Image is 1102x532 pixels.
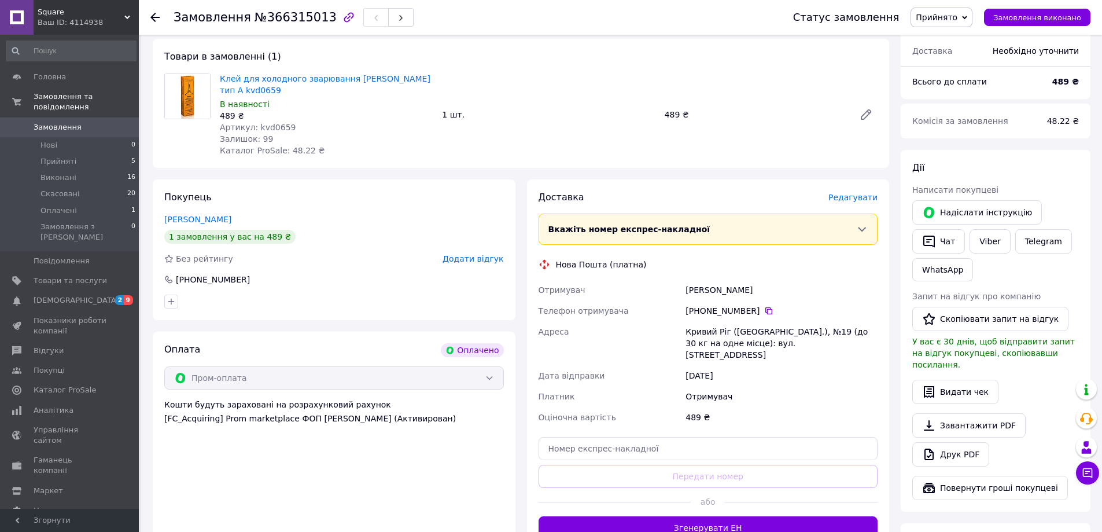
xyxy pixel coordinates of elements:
[993,13,1081,22] span: Замовлення виконано
[34,295,119,306] span: [DEMOGRAPHIC_DATA]
[220,110,433,122] div: 489 ₴
[220,74,430,95] a: Клей для холодного зварювання [PERSON_NAME] тип А kvd0659
[539,437,878,460] input: Номер експрес-накладної
[793,12,900,23] div: Статус замовлення
[854,103,878,126] a: Редагувати
[683,321,880,365] div: Кривий Ріг ([GEOGRAPHIC_DATA].), №19 (до 30 кг на одне місце): вул. [STREET_ADDRESS]
[165,74,210,119] img: Клей для холодного зварювання Werner Muller тип А kvd0659
[539,392,575,401] span: Платник
[912,116,1008,126] span: Комісія за замовлення
[539,413,616,422] span: Оціночна вартість
[912,185,998,195] span: Написати покупцеві
[164,230,296,244] div: 1 замовлення у вас на 489 ₴
[539,285,585,295] span: Отримувач
[984,9,1090,26] button: Замовлення виконано
[828,193,878,202] span: Редагувати
[912,380,998,404] button: Видати чек
[40,189,80,199] span: Скасовані
[34,486,63,496] span: Маркет
[683,280,880,300] div: [PERSON_NAME]
[38,17,139,28] div: Ваш ID: 4114938
[40,222,131,243] span: Замовлення з [PERSON_NAME]
[34,315,107,336] span: Показники роботи компанії
[34,365,65,376] span: Покупці
[441,343,503,357] div: Оплачено
[548,225,710,234] span: Вкажіть номер експрес-накладної
[164,399,504,424] div: Кошти будуть зараховані на розрахунковий рахунок
[34,346,64,356] span: Відгуки
[912,46,952,56] span: Доставка
[220,134,273,144] span: Залишок: 99
[539,327,569,336] span: Адреса
[164,344,200,355] span: Оплата
[40,156,76,167] span: Прийняті
[660,107,850,123] div: 489 ₴
[164,192,212,203] span: Покупець
[40,206,77,216] span: Оплачені
[115,295,124,305] span: 2
[150,12,160,23] div: Повернутися назад
[912,292,1041,301] span: Запит на відгук про компанію
[986,38,1086,64] div: Необхідно уточнити
[683,365,880,386] div: [DATE]
[38,7,124,17] span: Square
[691,496,725,508] span: або
[164,51,281,62] span: Товари в замовленні (1)
[1047,116,1079,126] span: 48.22 ₴
[912,413,1026,438] a: Завантажити PDF
[175,274,251,285] div: [PHONE_NUMBER]
[34,505,93,516] span: Налаштування
[912,442,989,467] a: Друк PDF
[916,13,957,22] span: Прийнято
[539,192,584,203] span: Доставка
[34,122,82,133] span: Замовлення
[34,276,107,286] span: Товари та послуги
[912,162,924,173] span: Дії
[255,10,337,24] span: №366315013
[131,156,135,167] span: 5
[34,405,73,416] span: Аналітика
[127,173,135,183] span: 16
[40,173,76,183] span: Виконані
[912,229,965,254] button: Чат
[1076,461,1099,485] button: Чат з покупцем
[174,10,251,24] span: Замовлення
[970,229,1010,254] a: Viber
[539,306,629,315] span: Телефон отримувача
[176,254,233,263] span: Без рейтингу
[912,476,1068,500] button: Повернути гроші покупцеві
[6,41,137,61] input: Пошук
[34,455,107,476] span: Гаманець компанії
[131,206,135,216] span: 1
[1015,229,1072,254] a: Telegram
[124,295,133,305] span: 9
[437,107,659,123] div: 1 шт.
[912,200,1042,225] button: Надіслати інструкцію
[685,305,878,317] div: [PHONE_NUMBER]
[40,140,57,151] span: Нові
[220,146,325,155] span: Каталог ProSale: 48.22 ₴
[34,91,139,112] span: Замовлення та повідомлення
[34,385,96,395] span: Каталог ProSale
[683,407,880,428] div: 489 ₴
[34,425,107,446] span: Управління сайтом
[553,259,650,270] div: Нова Пошта (платна)
[912,258,973,281] a: WhatsApp
[164,413,504,424] div: [FC_Acquiring] Prom marketplace ФОП [PERSON_NAME] (Активирован)
[443,254,503,263] span: Додати відгук
[131,140,135,151] span: 0
[683,386,880,407] div: Отримувач
[34,256,90,266] span: Повідомлення
[34,72,66,82] span: Головна
[912,337,1075,369] span: У вас є 30 днів, щоб відправити запит на відгук покупцеві, скопіювавши посилання.
[539,371,605,380] span: Дата відправки
[220,100,270,109] span: В наявності
[127,189,135,199] span: 20
[912,307,1068,331] button: Скопіювати запит на відгук
[912,77,987,86] span: Всього до сплати
[131,222,135,243] span: 0
[1052,77,1079,86] b: 489 ₴
[220,123,296,132] span: Артикул: kvd0659
[164,215,231,224] a: [PERSON_NAME]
